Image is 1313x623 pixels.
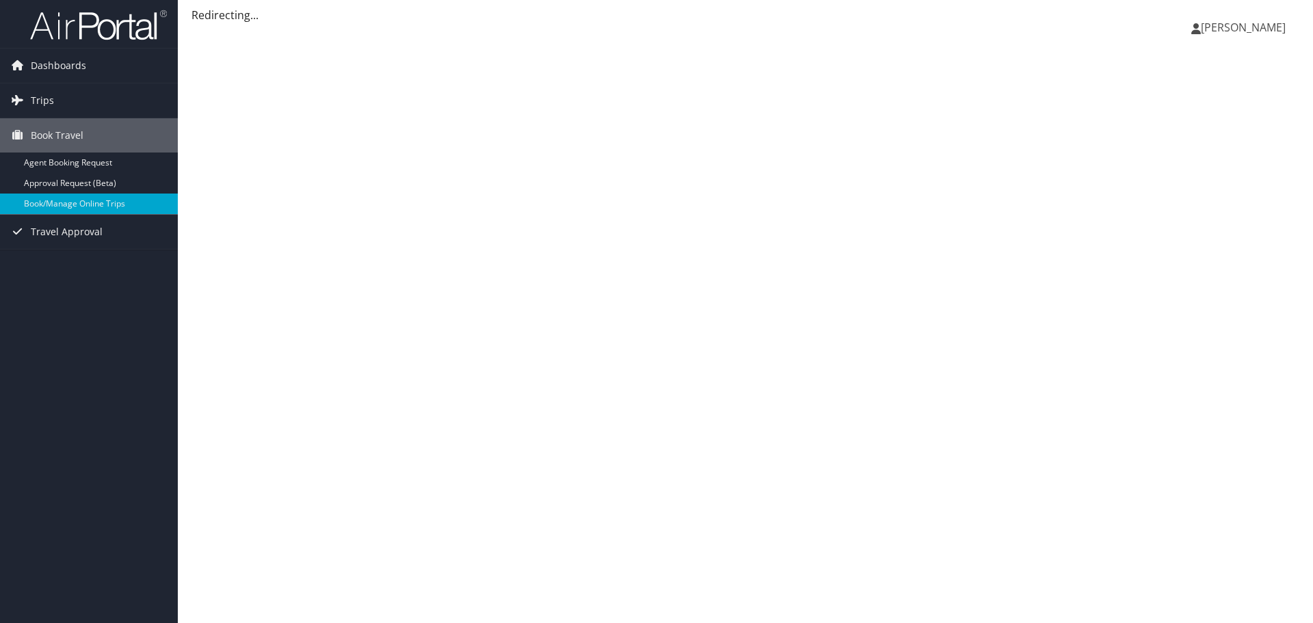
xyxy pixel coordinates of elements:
[1201,20,1286,35] span: [PERSON_NAME]
[191,7,1299,23] div: Redirecting...
[31,215,103,249] span: Travel Approval
[1191,7,1299,48] a: [PERSON_NAME]
[31,118,83,153] span: Book Travel
[31,49,86,83] span: Dashboards
[30,9,167,41] img: airportal-logo.png
[31,83,54,118] span: Trips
